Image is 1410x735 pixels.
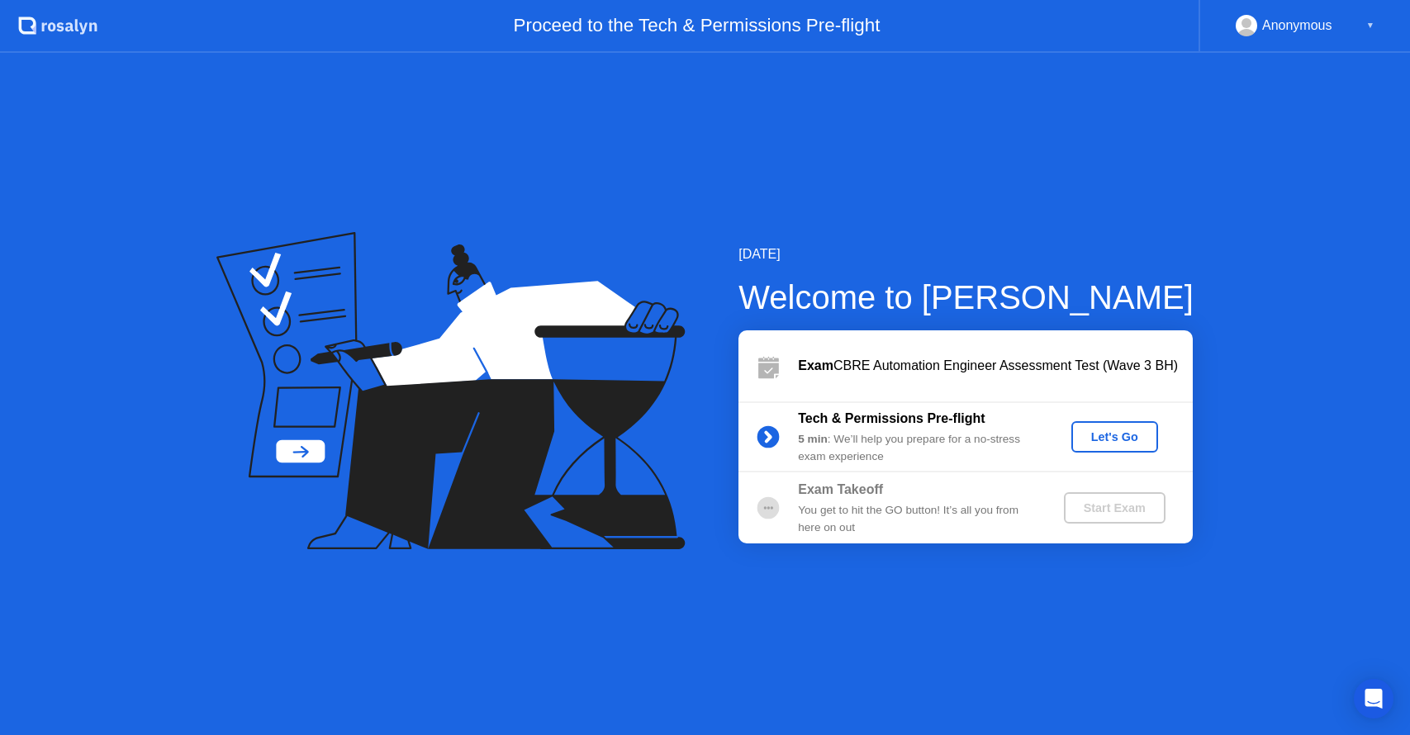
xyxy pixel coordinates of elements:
b: Tech & Permissions Pre-flight [798,411,985,425]
div: [DATE] [738,244,1194,264]
div: Start Exam [1071,501,1159,514]
div: Open Intercom Messenger [1354,679,1393,718]
div: Let's Go [1078,430,1151,443]
button: Start Exam [1064,492,1166,524]
button: Let's Go [1071,421,1158,453]
div: ▼ [1366,15,1374,36]
div: Welcome to [PERSON_NAME] [738,273,1194,322]
b: Exam Takeoff [798,482,883,496]
div: Anonymous [1262,15,1332,36]
div: : We’ll help you prepare for a no-stress exam experience [798,431,1036,465]
div: CBRE Automation Engineer Assessment Test (Wave 3 BH) [798,356,1193,376]
b: Exam [798,358,833,372]
div: You get to hit the GO button! It’s all you from here on out [798,502,1036,536]
b: 5 min [798,433,828,445]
